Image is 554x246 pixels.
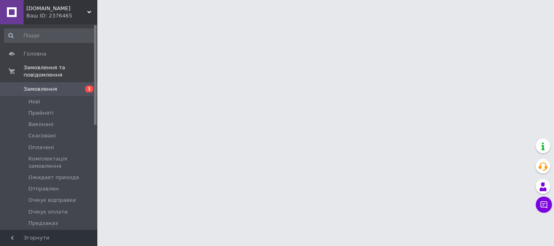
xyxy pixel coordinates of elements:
[24,50,46,58] span: Головна
[28,174,79,181] span: Ожидает прихода
[28,220,58,227] span: Предзаказ
[28,185,59,193] span: Отправлен
[28,121,54,128] span: Виконані
[26,12,97,19] div: Ваш ID: 2376465
[28,109,54,117] span: Прийняті
[28,197,76,204] span: Очікує відправки
[28,155,95,170] span: Комплектація замовлення
[26,5,87,12] span: Zakaz.Kiev.ua
[85,86,93,92] span: 1
[536,197,552,213] button: Чат з покупцем
[28,144,54,151] span: Оплачені
[24,86,57,93] span: Замовлення
[28,98,40,105] span: Нові
[4,28,96,43] input: Пошук
[28,208,68,216] span: Очікує оплати
[24,64,97,79] span: Замовлення та повідомлення
[28,132,56,139] span: Скасовані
